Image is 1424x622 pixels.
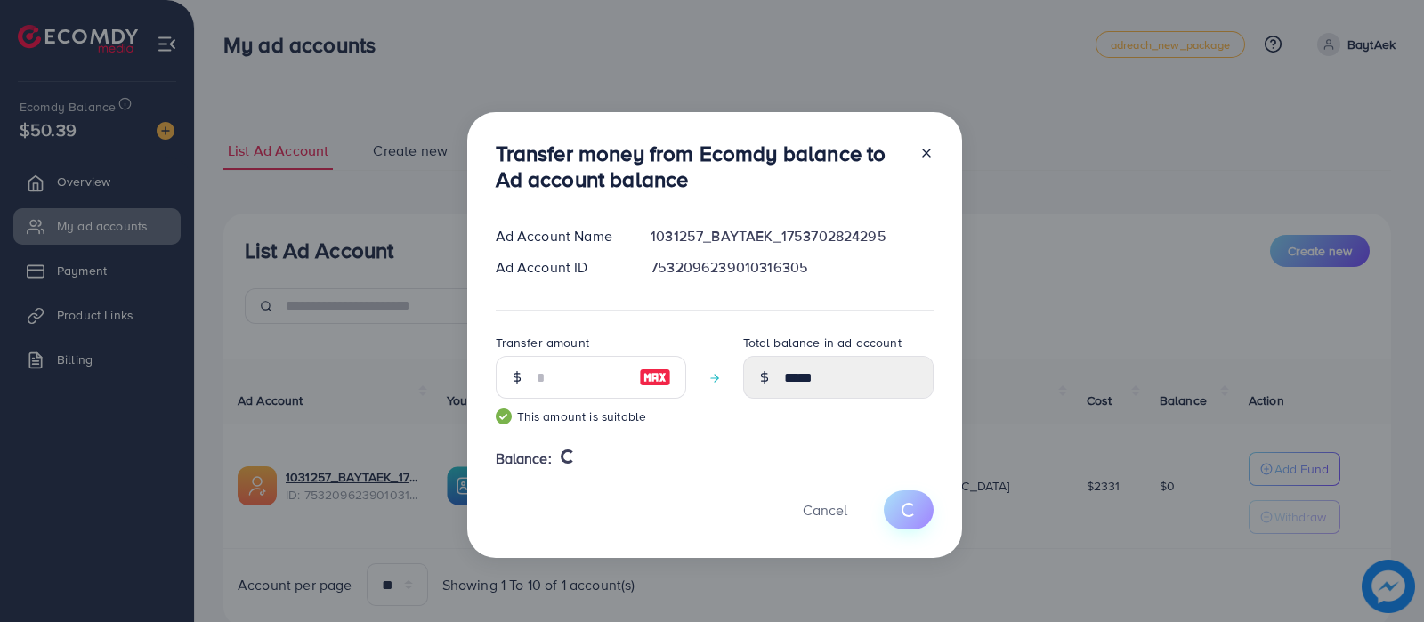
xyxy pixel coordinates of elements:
div: 1031257_BAYTAEK_1753702824295 [636,226,947,246]
span: Cancel [803,500,847,520]
span: Balance: [496,448,552,469]
button: Cancel [781,490,870,529]
img: image [639,367,671,388]
h3: Transfer money from Ecomdy balance to Ad account balance [496,141,905,192]
label: Total balance in ad account [743,334,902,351]
div: 7532096239010316305 [636,257,947,278]
div: Ad Account Name [481,226,637,246]
img: guide [496,408,512,424]
label: Transfer amount [496,334,589,351]
small: This amount is suitable [496,408,686,425]
div: Ad Account ID [481,257,637,278]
